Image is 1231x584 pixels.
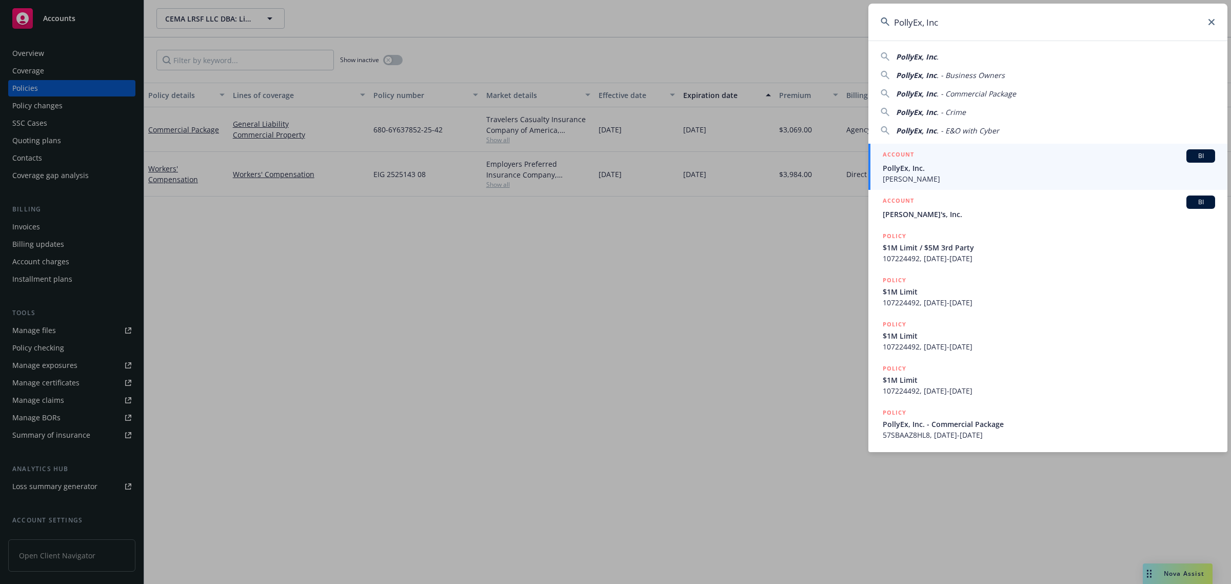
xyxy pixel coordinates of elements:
span: PollyEx, Inc [896,52,937,62]
h5: ACCOUNT [883,196,914,208]
span: PollyEx, Inc [896,126,937,135]
span: $1M Limit / $5M 3rd Party [883,242,1215,253]
h5: POLICY [883,407,906,418]
span: BI [1190,198,1211,207]
span: $1M Limit [883,375,1215,385]
span: . - Business Owners [937,70,1005,80]
h5: POLICY [883,275,906,285]
span: 107224492, [DATE]-[DATE] [883,297,1215,308]
span: BI [1190,151,1211,161]
span: . - Commercial Package [937,89,1016,99]
span: . [937,52,939,62]
span: . - Crime [937,107,966,117]
span: 57SBAAZ8HL8, [DATE]-[DATE] [883,430,1215,440]
span: PollyEx, Inc. [883,163,1215,173]
h5: POLICY [883,363,906,374]
span: $1M Limit [883,286,1215,297]
a: ACCOUNTBI[PERSON_NAME]'s, Inc. [868,190,1227,225]
a: ACCOUNTBIPollyEx, Inc.[PERSON_NAME] [868,144,1227,190]
span: 107224492, [DATE]-[DATE] [883,253,1215,264]
span: 107224492, [DATE]-[DATE] [883,341,1215,352]
span: PollyEx, Inc [896,89,937,99]
h5: POLICY [883,231,906,241]
h5: ACCOUNT [883,149,914,162]
a: POLICYPollyEx, Inc. - Commercial Package57SBAAZ8HL8, [DATE]-[DATE] [868,402,1227,446]
a: POLICY$1M Limit / $5M 3rd Party107224492, [DATE]-[DATE] [868,225,1227,269]
span: [PERSON_NAME] [883,173,1215,184]
span: $1M Limit [883,330,1215,341]
span: PollyEx, Inc [896,70,937,80]
a: POLICY$1M Limit107224492, [DATE]-[DATE] [868,314,1227,358]
span: PollyEx, Inc [896,107,937,117]
a: POLICY$1M Limit107224492, [DATE]-[DATE] [868,358,1227,402]
span: 107224492, [DATE]-[DATE] [883,385,1215,396]
a: POLICY$1M Limit107224492, [DATE]-[DATE] [868,269,1227,314]
span: . - E&O with Cyber [937,126,999,135]
input: Search... [868,4,1227,41]
h5: POLICY [883,319,906,329]
span: PollyEx, Inc. - Commercial Package [883,419,1215,430]
span: [PERSON_NAME]'s, Inc. [883,209,1215,220]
